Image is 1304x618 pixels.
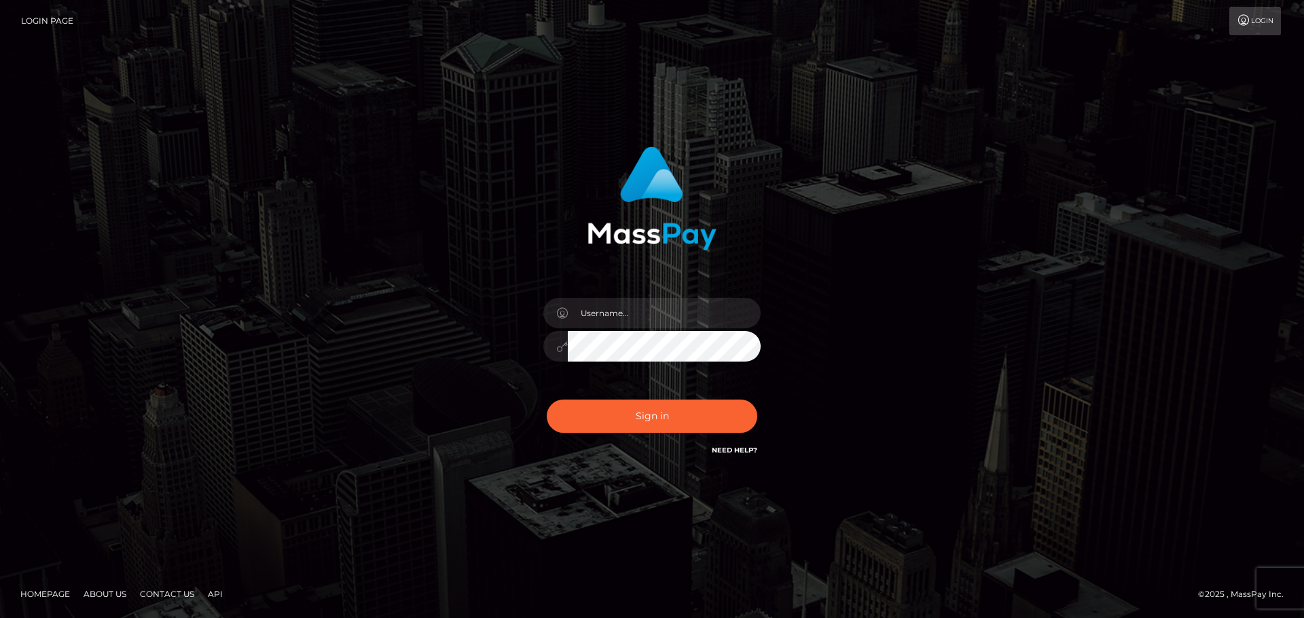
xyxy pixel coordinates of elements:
a: Homepage [15,583,75,604]
a: Login [1229,7,1281,35]
a: Login Page [21,7,73,35]
input: Username... [568,298,761,328]
button: Sign in [547,400,757,433]
div: © 2025 , MassPay Inc. [1198,587,1294,602]
a: Need Help? [712,446,757,455]
a: About Us [78,583,132,604]
a: Contact Us [134,583,200,604]
a: API [202,583,228,604]
img: MassPay Login [587,147,717,250]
